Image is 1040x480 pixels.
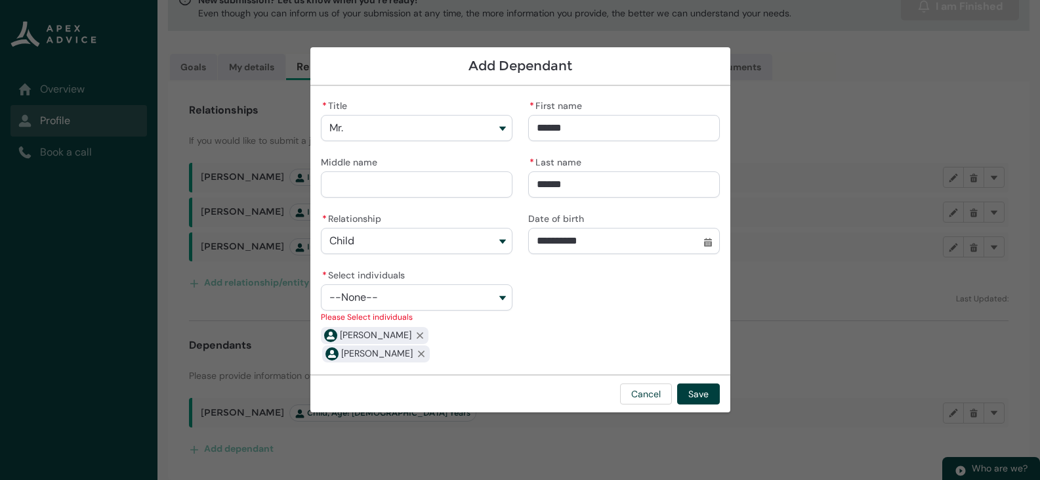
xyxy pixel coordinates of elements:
span: Mr. [329,122,343,134]
button: Remove Adam Warner [411,327,428,344]
label: Select individuals [321,266,410,282]
abbr: required [322,100,327,112]
label: First name [528,97,587,112]
label: Date of birth [528,209,589,225]
label: Title [321,97,352,112]
span: --None-- [329,292,378,303]
div: Please Select individuals [321,311,512,324]
label: Middle name [321,153,383,169]
button: Title [321,115,512,141]
label: Relationship [321,209,386,225]
button: Cancel [620,383,672,404]
abbr: required [322,269,327,281]
button: Save [677,383,720,404]
h1: Add Dependant [321,58,720,74]
span: Adam Warner [340,328,411,342]
label: Last name [528,153,587,169]
button: Remove Tara Murphy [413,345,430,362]
span: Tara Murphy [341,347,413,360]
abbr: required [530,156,534,168]
button: Relationship [321,228,512,254]
abbr: required [530,100,534,112]
button: Select individuals [321,284,512,311]
abbr: required [322,213,327,225]
span: Child [329,235,354,247]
